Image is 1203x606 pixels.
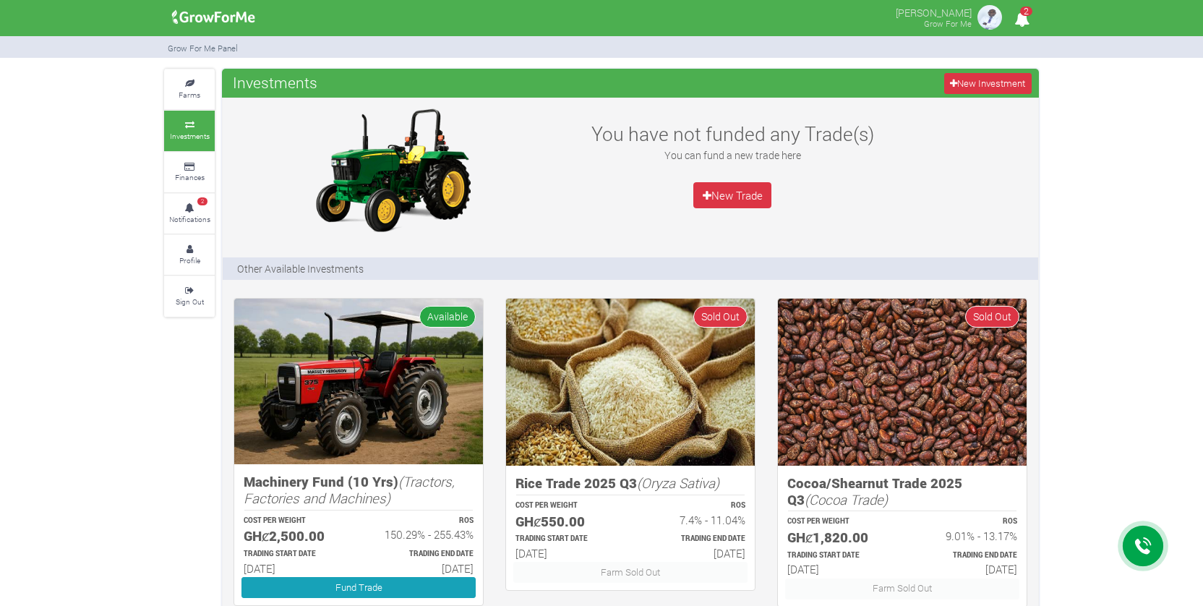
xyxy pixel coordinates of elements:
a: Sign Out [164,276,215,316]
h5: GHȼ1,820.00 [787,529,889,546]
img: growforme image [234,299,483,464]
p: ROS [372,516,474,526]
small: Grow For Me [924,18,972,29]
img: growforme image [778,299,1027,466]
span: Investments [229,68,321,97]
h5: GHȼ2,500.00 [244,528,346,545]
small: Finances [175,172,205,182]
i: Notifications [1008,3,1036,35]
p: Other Available Investments [237,261,364,276]
p: Estimated Trading Start Date [244,549,346,560]
h6: [DATE] [515,547,617,560]
small: Profile [179,255,200,265]
small: Farms [179,90,200,100]
h6: 7.4% - 11.04% [643,513,745,526]
span: Available [419,306,476,327]
h5: Rice Trade 2025 Q3 [515,475,745,492]
p: Estimated Trading End Date [643,534,745,545]
h6: [DATE] [915,563,1017,576]
p: Estimated Trading Start Date [515,534,617,545]
h6: [DATE] [643,547,745,560]
a: New Trade [693,182,771,208]
p: Estimated Trading End Date [915,550,1017,561]
img: growforme image [975,3,1004,32]
a: 2 [1008,14,1036,27]
p: You can fund a new trade here [575,148,889,163]
img: growforme image [506,299,755,466]
p: COST PER WEIGHT [244,516,346,526]
h6: 150.29% - 255.43% [372,528,474,541]
h5: GHȼ550.00 [515,513,617,530]
p: COST PER WEIGHT [515,500,617,511]
a: Fund Trade [241,577,476,598]
a: Profile [164,235,215,275]
span: 2 [1020,7,1032,16]
h3: You have not funded any Trade(s) [575,122,889,145]
h6: [DATE] [372,562,474,575]
small: Notifications [169,214,210,224]
a: 2 Notifications [164,194,215,234]
small: Grow For Me Panel [168,43,238,54]
small: Sign Out [176,296,204,307]
a: New Investment [944,73,1032,94]
h6: 9.01% - 13.17% [915,529,1017,542]
p: COST PER WEIGHT [787,516,889,527]
i: (Cocoa Trade) [805,490,888,508]
h5: Cocoa/Shearnut Trade 2025 Q3 [787,475,1017,508]
span: Sold Out [965,306,1019,327]
span: 2 [197,197,207,206]
h5: Machinery Fund (10 Yrs) [244,474,474,506]
span: Sold Out [693,306,748,327]
i: (Oryza Sativa) [637,474,719,492]
p: ROS [915,516,1017,527]
h6: [DATE] [244,562,346,575]
i: (Tractors, Factories and Machines) [244,472,455,507]
p: [PERSON_NAME] [896,3,972,20]
p: Estimated Trading End Date [372,549,474,560]
p: ROS [643,500,745,511]
a: Finances [164,153,215,192]
h6: [DATE] [787,563,889,576]
img: growforme image [302,105,483,235]
a: Farms [164,69,215,109]
img: growforme image [167,3,260,32]
p: Estimated Trading Start Date [787,550,889,561]
a: Investments [164,111,215,150]
small: Investments [170,131,210,141]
